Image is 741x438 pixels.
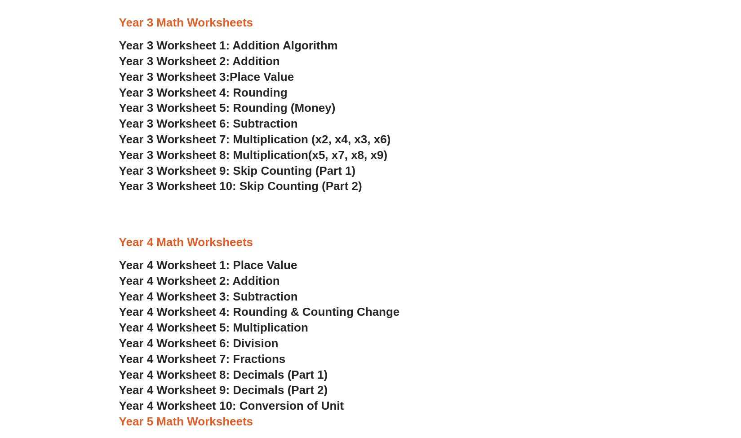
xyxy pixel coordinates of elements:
a: Year 4 Worksheet 9: Decimals (Part 2) [119,383,328,397]
h3: Year 5 Math Worksheets [119,414,622,429]
a: Year 4 Worksheet 6: Division [119,336,279,350]
a: Year 4 Worksheet 10: Conversion of Unit [119,399,344,412]
a: Year 4 Worksheet 2: Addition [119,274,280,288]
span: (x5, x7, x8, x9) [308,148,387,162]
a: Year 3 Worksheet 10: Skip Counting (Part 2) [119,179,362,193]
a: Year 4 Worksheet 8: Decimals (Part 1) [119,368,328,381]
h3: Year 3 Math Worksheets [119,15,622,31]
iframe: Chat Widget [696,395,741,438]
a: Year 3 Worksheet 9: Skip Counting (Part 1) [119,164,356,177]
a: Year 3 Worksheet 5: Rounding (Money) [119,101,336,115]
a: Year 3 Worksheet 6: Subtraction [119,117,298,130]
h3: Year 4 Math Worksheets [119,235,622,250]
a: Year 3 Worksheet 8: Multiplication(x5, x7, x8, x9) [119,148,387,162]
a: Year 4 Worksheet 7: Fractions [119,352,286,366]
a: Year 3 Worksheet 4: Rounding [119,86,288,99]
a: Year 4 Worksheet 4: Rounding & Counting Change [119,305,400,319]
span: Year 3 Worksheet 8: Multiplication [119,148,308,162]
a: Year 4 Worksheet 5: Multiplication [119,321,308,334]
a: Year 3 Worksheet 7: Multiplication (x2, x4, x3, x6) [119,133,391,146]
a: Year 4 Worksheet 3: Subtraction [119,290,298,303]
span: Place Value [230,70,294,84]
span: Year 3 Worksheet 3: [119,70,230,84]
a: Year 3 Worksheet 2: Addition [119,54,280,68]
a: Year 3 Worksheet 1: Addition Algorithm [119,39,338,52]
a: Year 4 Worksheet 1: Place Value [119,258,297,272]
a: Year 3 Worksheet 3:Place Value [119,70,294,84]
